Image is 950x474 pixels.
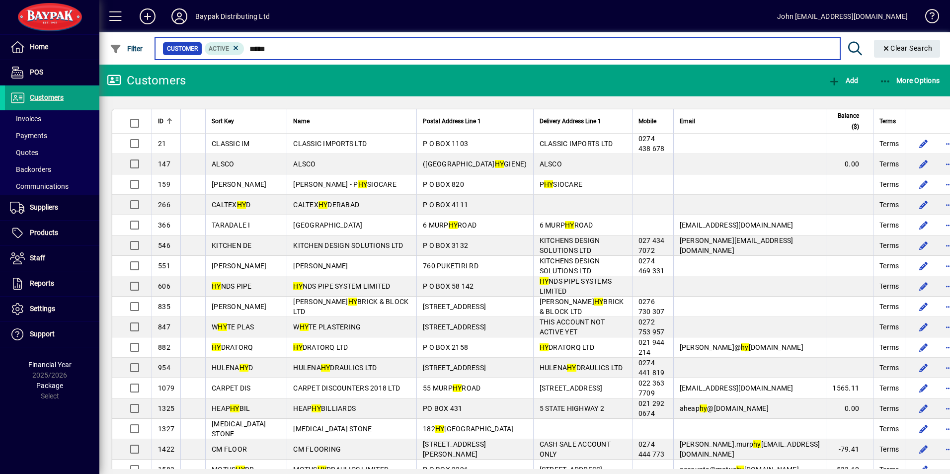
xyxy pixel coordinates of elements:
[5,178,99,195] a: Communications
[915,339,931,355] button: Edit
[132,7,163,25] button: Add
[680,384,793,392] span: [EMAIL_ADDRESS][DOMAIN_NAME]
[638,237,665,254] span: 027 434 7072
[879,424,899,434] span: Terms
[915,380,931,396] button: Edit
[638,338,665,356] span: 021 944 214
[826,398,873,419] td: 0.00
[915,299,931,315] button: Edit
[594,298,604,306] em: HY
[680,237,793,254] span: [PERSON_NAME][EMAIL_ADDRESS][DOMAIN_NAME]
[158,116,163,127] span: ID
[826,154,873,174] td: 0.00
[680,116,695,127] span: Email
[826,72,861,89] button: Add
[423,160,527,168] span: ([GEOGRAPHIC_DATA] GIENE)
[158,466,174,474] span: 1583
[209,45,229,52] span: Active
[212,420,266,438] span: [MEDICAL_DATA] STONE
[879,179,899,189] span: Terms
[212,241,252,249] span: KITCHEN DE
[293,343,348,351] span: DRATORQ LTD
[317,466,327,474] em: HY
[158,425,174,433] span: 1327
[163,7,195,25] button: Profile
[5,246,99,271] a: Staff
[879,200,899,210] span: Terms
[158,180,170,188] span: 159
[158,241,170,249] span: 546
[158,323,170,331] span: 847
[158,384,174,392] span: 1079
[293,160,316,168] span: ALSCO
[30,93,64,101] span: Customers
[423,384,480,392] span: 55 MURP ROAD
[680,343,803,351] span: [PERSON_NAME]@ [DOMAIN_NAME]
[5,221,99,245] a: Products
[30,330,55,338] span: Support
[318,201,328,209] em: HY
[638,379,665,397] span: 022 363 7709
[540,466,603,474] span: [STREET_ADDRESS]
[680,221,793,229] span: [EMAIL_ADDRESS][DOMAIN_NAME]
[212,466,254,474] span: MOTUS DR
[5,110,99,127] a: Invoices
[423,425,514,433] span: 182 [GEOGRAPHIC_DATA]
[212,160,234,168] span: ALSCO
[212,445,247,453] span: CM FLOOR
[826,378,873,398] td: 1565.11
[158,116,174,127] div: ID
[540,318,605,336] span: THIS ACCOUNT NOT ACTIVE YET
[540,298,624,316] span: [PERSON_NAME] BRICK & BLOCK LTD
[110,45,143,53] span: Filter
[5,297,99,321] a: Settings
[453,384,462,392] em: HY
[741,343,749,351] em: hy
[230,404,239,412] em: HY
[293,116,410,127] div: Name
[736,466,744,474] em: hy
[567,364,576,372] em: HY
[423,364,486,372] span: [STREET_ADDRESS]
[293,180,396,188] span: [PERSON_NAME] - P SIOCARE
[879,281,899,291] span: Terms
[879,116,896,127] span: Terms
[680,440,820,458] span: [PERSON_NAME].murp [EMAIL_ADDRESS][DOMAIN_NAME]
[158,160,170,168] span: 147
[158,343,170,351] span: 882
[680,116,820,127] div: Email
[358,180,368,188] em: HY
[158,221,170,229] span: 366
[680,404,769,412] span: aheap @[DOMAIN_NAME]
[435,425,445,433] em: HY
[753,440,761,448] em: hy
[915,421,931,437] button: Edit
[879,444,899,454] span: Terms
[5,127,99,144] a: Payments
[423,116,481,127] span: Postal Address Line 1
[30,254,45,262] span: Staff
[638,359,665,377] span: 0274 441 819
[158,140,166,148] span: 21
[879,302,899,312] span: Terms
[540,364,623,372] span: HULENA DRAULICS LTD
[423,241,468,249] span: P O BOX 3132
[312,404,321,412] em: HY
[423,140,468,148] span: P O BOX 1103
[874,40,941,58] button: Clear
[10,132,47,140] span: Payments
[826,439,873,460] td: -79.41
[915,400,931,416] button: Edit
[423,466,468,474] span: P O BOX 2296
[293,298,408,316] span: [PERSON_NAME] BRICK & BLOCK LTD
[293,323,361,331] span: W TE PLASTERING
[5,161,99,178] a: Backorders
[212,364,253,372] span: HULENA D
[540,257,600,275] span: KITCHENS DESIGN SOLUTIONS LTD
[544,180,554,188] em: HY
[638,399,665,417] span: 021 292 0674
[293,282,390,290] span: NDS PIPE SYSTEM LIMITED
[293,425,372,433] span: [MEDICAL_DATA] STONE
[212,343,221,351] em: HY
[832,110,868,132] div: Balance ($)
